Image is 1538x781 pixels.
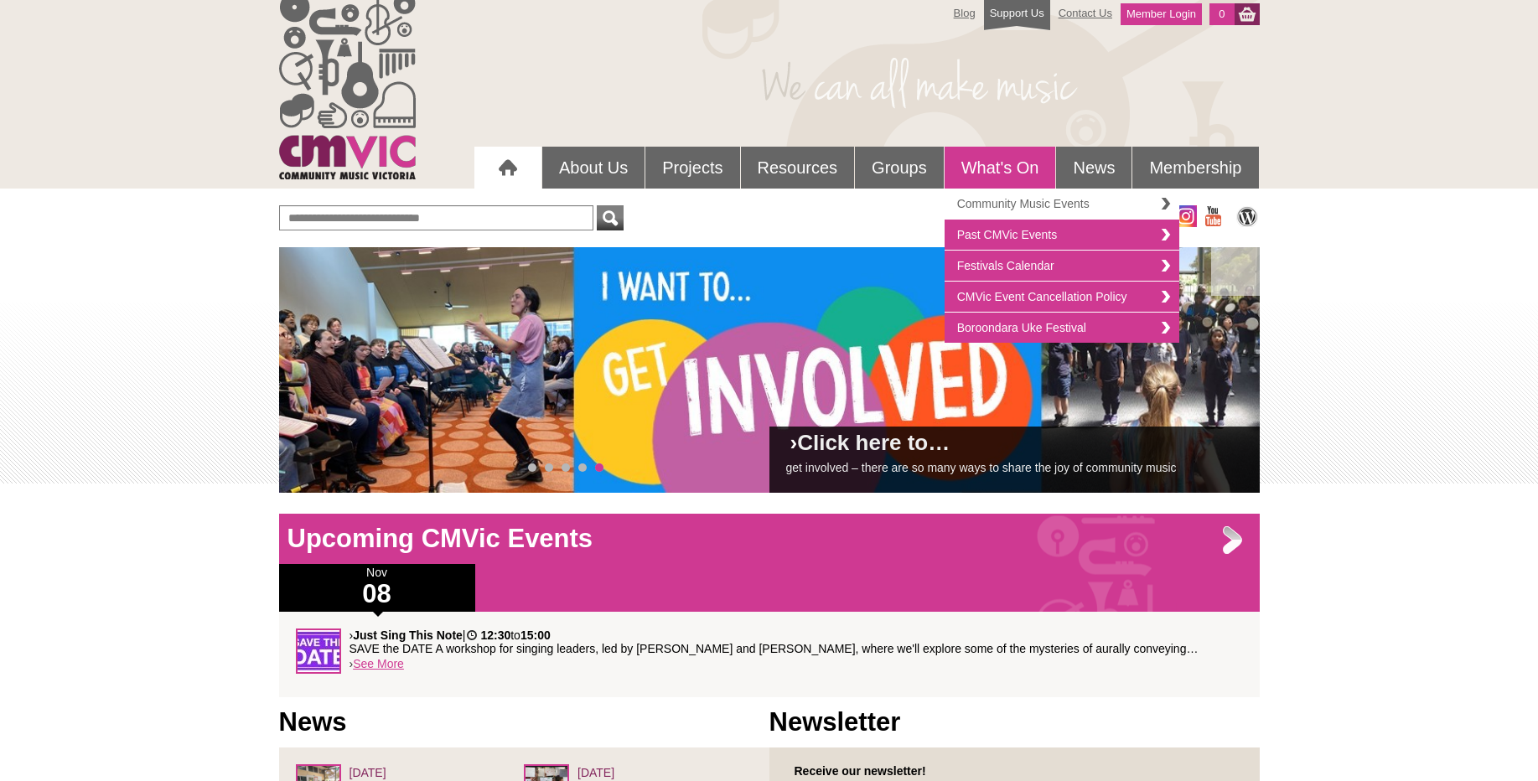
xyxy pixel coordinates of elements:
a: Community Music Events [945,189,1179,220]
h1: Newsletter [769,706,1260,739]
a: 0 [1209,3,1234,25]
a: Click here to… [797,430,950,455]
strong: Just Sing This Note [353,628,463,642]
img: CMVic Blog [1235,205,1260,227]
h1: Upcoming CMVic Events [279,522,1260,556]
a: CMVic Event Cancellation Policy [945,282,1179,313]
h1: 08 [279,581,475,608]
strong: 15:00 [520,628,551,642]
h1: News [279,706,769,739]
span: [DATE] [350,766,386,779]
a: Projects [645,147,739,189]
a: Member Login [1121,3,1202,25]
a: What's On [945,147,1056,189]
span: [DATE] [577,766,614,779]
h2: › [786,435,1243,459]
a: Festivals Calendar [945,251,1179,282]
strong: Receive our newsletter! [795,764,926,778]
img: GENERIC-Save-the-Date.jpg [296,628,341,674]
div: › [296,628,1243,680]
p: › | to SAVE the DATE A workshop for singing leaders, led by [PERSON_NAME] and [PERSON_NAME], wher... [350,628,1243,655]
a: Past CMVic Events [945,220,1179,251]
a: Groups [855,147,944,189]
strong: 12:30 [480,628,510,642]
a: Resources [741,147,855,189]
img: icon-instagram.png [1175,205,1197,227]
a: About Us [542,147,645,189]
a: get involved – there are so many ways to share the joy of community music [786,461,1177,474]
a: Membership [1132,147,1258,189]
div: Nov [279,564,475,612]
a: See More [353,657,404,670]
a: Boroondara Uke Festival [945,313,1179,343]
a: News [1056,147,1131,189]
